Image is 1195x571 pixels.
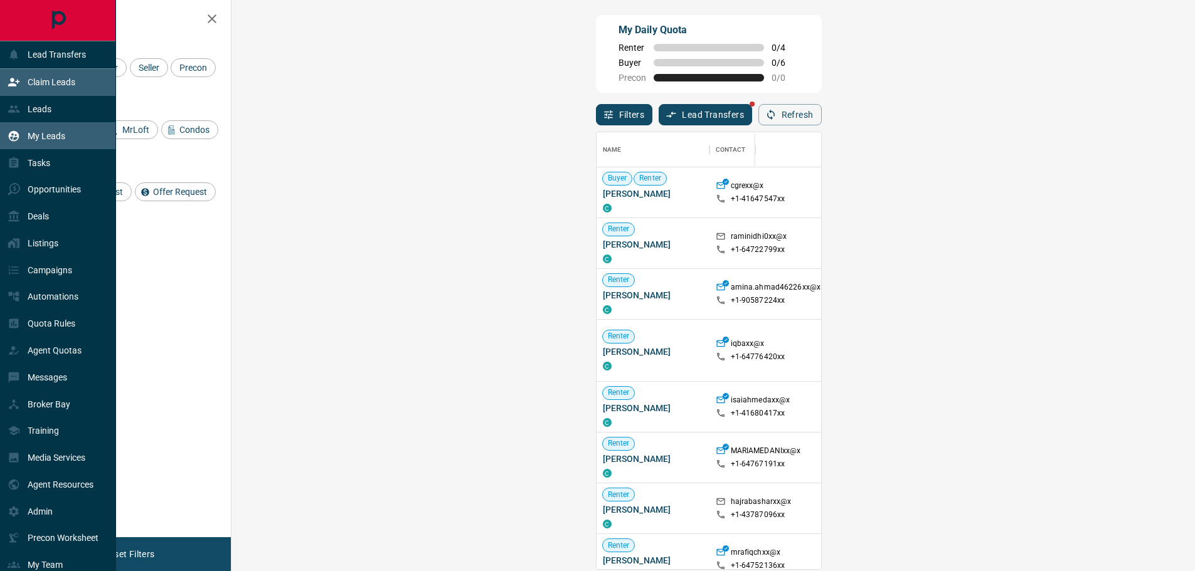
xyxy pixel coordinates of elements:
span: Seller [134,63,164,73]
span: Renter [603,387,635,398]
span: [PERSON_NAME] [603,503,703,516]
div: MrLoft [104,120,158,139]
span: Renter [603,540,635,551]
div: Offer Request [135,182,216,201]
p: hajrabasharxx@x [731,496,792,510]
span: 0 / 6 [772,58,799,68]
p: +1- 90587224xx [731,295,785,306]
p: +1- 64722799xx [731,244,785,255]
button: Refresh [758,104,822,125]
p: +1- 64767191xx [731,459,785,469]
span: 0 / 0 [772,73,799,83]
div: condos.ca [603,418,612,427]
span: Condos [175,125,214,135]
p: +1- 41680417xx [731,408,785,419]
span: Renter [603,438,635,449]
span: [PERSON_NAME] [603,345,703,358]
p: +1- 64752136xx [731,560,785,571]
span: Renter [603,275,635,285]
div: Contact [716,132,746,167]
div: condos.ca [603,204,612,212]
p: cgrexx@x [731,181,764,194]
span: [PERSON_NAME] [603,402,703,414]
p: +1- 41647547xx [731,194,785,204]
p: isaiahmedaxx@x [731,395,790,408]
span: Renter [603,224,635,234]
span: Buyer [619,58,646,68]
p: +1- 43787096xx [731,510,785,520]
div: condos.ca [603,362,612,370]
span: Buyer [603,173,632,184]
div: condos.ca [603,469,612,478]
h2: Filters [40,13,218,28]
span: MrLoft [118,125,154,135]
span: Renter [603,331,635,342]
span: Precon [175,63,211,73]
div: condos.ca [603,305,612,314]
div: condos.ca [603,520,612,528]
span: [PERSON_NAME] [603,289,703,301]
div: Seller [130,58,168,77]
p: mrafiqchxx@x [731,547,781,560]
p: raminidhi0xx@x [731,231,787,244]
span: Renter [634,173,666,184]
button: Reset Filters [95,543,162,565]
div: Name [603,132,622,167]
span: Renter [603,490,635,500]
p: MARIAMEDANIxx@x [731,446,801,459]
span: Precon [619,73,646,83]
span: [PERSON_NAME] [603,554,703,567]
span: 0 / 4 [772,43,799,53]
button: Filters [596,104,653,125]
div: Name [597,132,709,167]
div: Precon [171,58,216,77]
span: [PERSON_NAME] [603,238,703,251]
div: Condos [161,120,218,139]
span: [PERSON_NAME] [603,453,703,465]
p: iqbaxx@x [731,338,765,352]
span: Offer Request [149,187,211,197]
p: My Daily Quota [619,23,799,38]
p: +1- 64776420xx [731,352,785,362]
span: Renter [619,43,646,53]
div: condos.ca [603,254,612,263]
button: Lead Transfers [659,104,752,125]
span: [PERSON_NAME] [603,187,703,200]
p: amina.ahmad46226xx@x [731,282,821,295]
